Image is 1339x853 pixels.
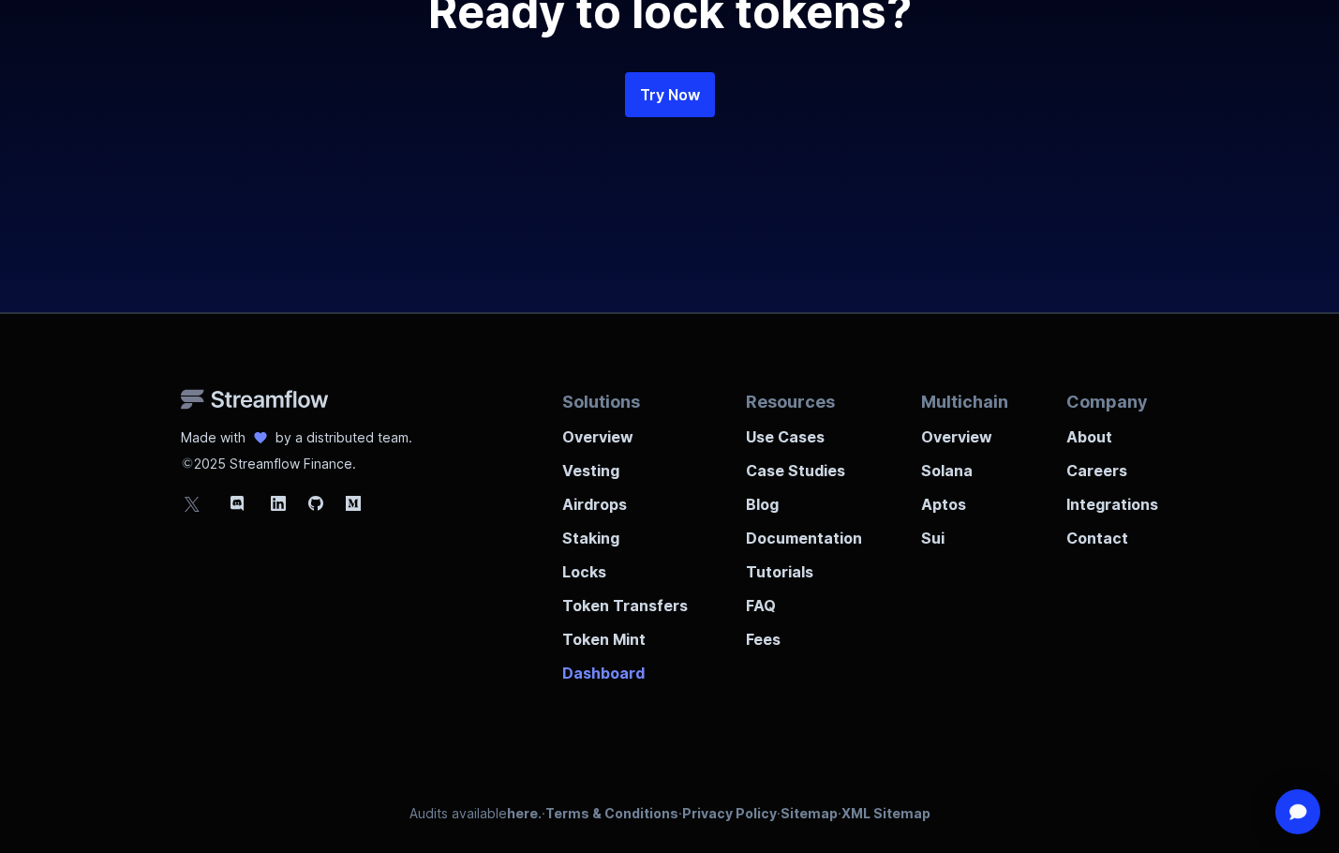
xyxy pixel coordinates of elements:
[921,448,1008,482] a: Solana
[275,428,412,447] p: by a distributed team.
[746,482,862,516] a: Blog
[1066,516,1158,549] a: Contact
[746,516,862,549] a: Documentation
[1066,389,1158,414] p: Company
[1066,414,1158,448] a: About
[1066,482,1158,516] a: Integrations
[507,805,542,821] a: here.
[545,805,678,821] a: Terms & Conditions
[1275,789,1320,834] div: Open Intercom Messenger
[562,516,688,549] a: Staking
[921,516,1008,549] a: Sui
[625,72,715,117] a: Try Now
[562,448,688,482] a: Vesting
[1066,448,1158,482] a: Careers
[562,617,688,651] a: Token Mint
[921,414,1008,448] a: Overview
[562,482,688,516] a: Airdrops
[746,414,862,448] a: Use Cases
[181,428,245,447] p: Made with
[562,651,688,684] a: Dashboard
[746,389,862,414] p: Resources
[562,583,688,617] a: Token Transfers
[562,414,688,448] a: Overview
[746,583,862,617] a: FAQ
[921,482,1008,516] a: Aptos
[841,805,930,821] a: XML Sitemap
[409,804,930,823] p: Audits available · · · ·
[746,448,862,482] a: Case Studies
[682,805,777,821] a: Privacy Policy
[921,389,1008,414] p: Multichain
[746,549,862,583] a: Tutorials
[181,389,329,410] img: Streamflow Logo
[562,549,688,583] a: Locks
[181,447,412,473] p: 2025 Streamflow Finance.
[746,617,862,651] a: Fees
[562,389,688,414] p: Solutions
[781,805,838,821] a: Sitemap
